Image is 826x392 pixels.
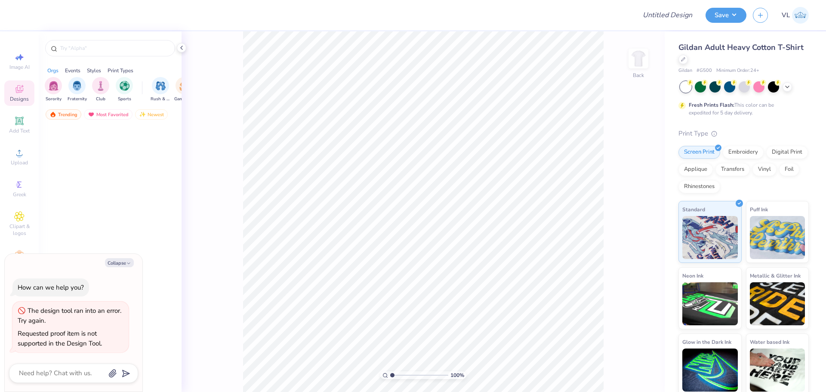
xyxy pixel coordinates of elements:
button: filter button [45,77,62,102]
img: Metallic & Glitter Ink [750,282,805,325]
span: Rush & Bid [151,96,170,102]
div: Vinyl [752,163,777,176]
img: Game Day Image [179,81,189,91]
div: filter for Game Day [174,77,194,102]
img: Standard [682,216,738,259]
img: Club Image [96,81,105,91]
div: Events [65,67,80,74]
input: Try "Alpha" [59,44,170,52]
img: Newest.gif [139,111,146,117]
button: Save [706,8,746,23]
span: Standard [682,205,705,214]
div: Requested proof item is not supported in the Design Tool. [18,329,102,348]
div: This color can be expedited for 5 day delivery. [689,101,795,117]
span: Add Text [9,127,30,134]
span: Puff Ink [750,205,768,214]
span: Glow in the Dark Ink [682,337,731,346]
img: Vincent Lloyd Laurel [792,7,809,24]
div: filter for Rush & Bid [151,77,170,102]
button: filter button [68,77,87,102]
div: Print Type [678,129,809,139]
input: Untitled Design [636,6,699,24]
button: filter button [151,77,170,102]
span: Image AI [9,64,30,71]
div: Styles [87,67,101,74]
img: Back [630,50,647,67]
button: filter button [116,77,133,102]
div: Orgs [47,67,59,74]
span: Gildan [678,67,692,74]
span: Minimum Order: 24 + [716,67,759,74]
img: trending.gif [49,111,56,117]
span: Upload [11,159,28,166]
button: filter button [174,77,194,102]
div: Trending [46,109,81,120]
img: Rush & Bid Image [156,81,166,91]
span: Water based Ink [750,337,789,346]
div: Most Favorited [84,109,133,120]
img: Puff Ink [750,216,805,259]
button: Collapse [105,258,134,267]
div: Digital Print [766,146,808,159]
img: Neon Ink [682,282,738,325]
span: Designs [10,96,29,102]
img: Fraternity Image [72,81,82,91]
span: Clipart & logos [4,223,34,237]
div: The design tool ran into an error. Try again. [18,306,121,325]
a: VL [782,7,809,24]
span: Gildan Adult Heavy Cotton T-Shirt [678,42,804,52]
div: Rhinestones [678,180,720,193]
div: Foil [779,163,799,176]
div: Print Types [108,67,133,74]
img: Water based Ink [750,349,805,392]
span: Game Day [174,96,194,102]
span: 100 % [450,371,464,379]
span: Fraternity [68,96,87,102]
span: Neon Ink [682,271,703,280]
span: Sorority [46,96,62,102]
button: filter button [92,77,109,102]
img: Sorority Image [49,81,59,91]
div: Screen Print [678,146,720,159]
strong: Fresh Prints Flash: [689,102,734,108]
span: Greek [13,191,26,198]
span: Sports [118,96,131,102]
div: filter for Club [92,77,109,102]
img: Glow in the Dark Ink [682,349,738,392]
div: filter for Sports [116,77,133,102]
img: Sports Image [120,81,129,91]
div: filter for Sorority [45,77,62,102]
span: # G500 [697,67,712,74]
div: Applique [678,163,713,176]
img: most_fav.gif [88,111,95,117]
div: Transfers [715,163,750,176]
div: How can we help you? [18,283,84,292]
div: filter for Fraternity [68,77,87,102]
div: Embroidery [723,146,764,159]
span: Club [96,96,105,102]
div: Newest [135,109,168,120]
span: VL [782,10,790,20]
div: Back [633,71,644,79]
span: Metallic & Glitter Ink [750,271,801,280]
